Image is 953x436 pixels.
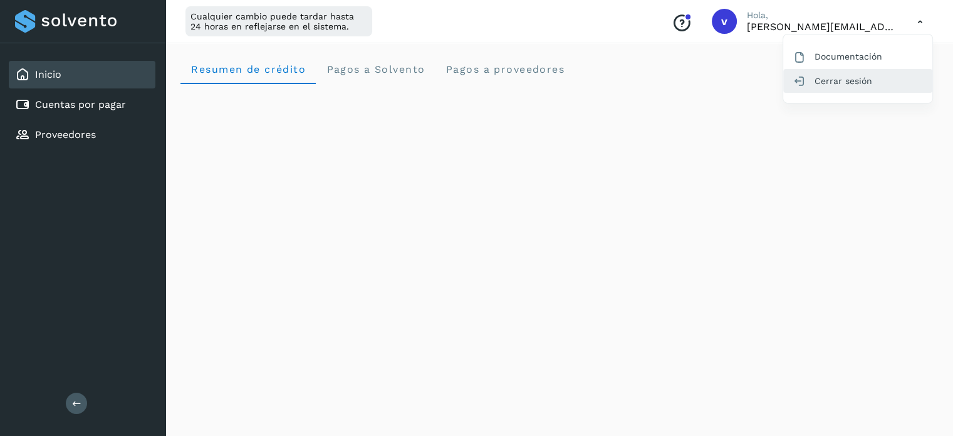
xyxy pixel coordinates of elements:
[9,121,155,149] div: Proveedores
[35,129,96,141] a: Proveedores
[783,69,932,93] div: Cerrar sesión
[783,45,932,68] div: Documentación
[9,91,155,119] div: Cuentas por pagar
[35,98,126,110] a: Cuentas por pagar
[35,68,61,80] a: Inicio
[9,61,155,88] div: Inicio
